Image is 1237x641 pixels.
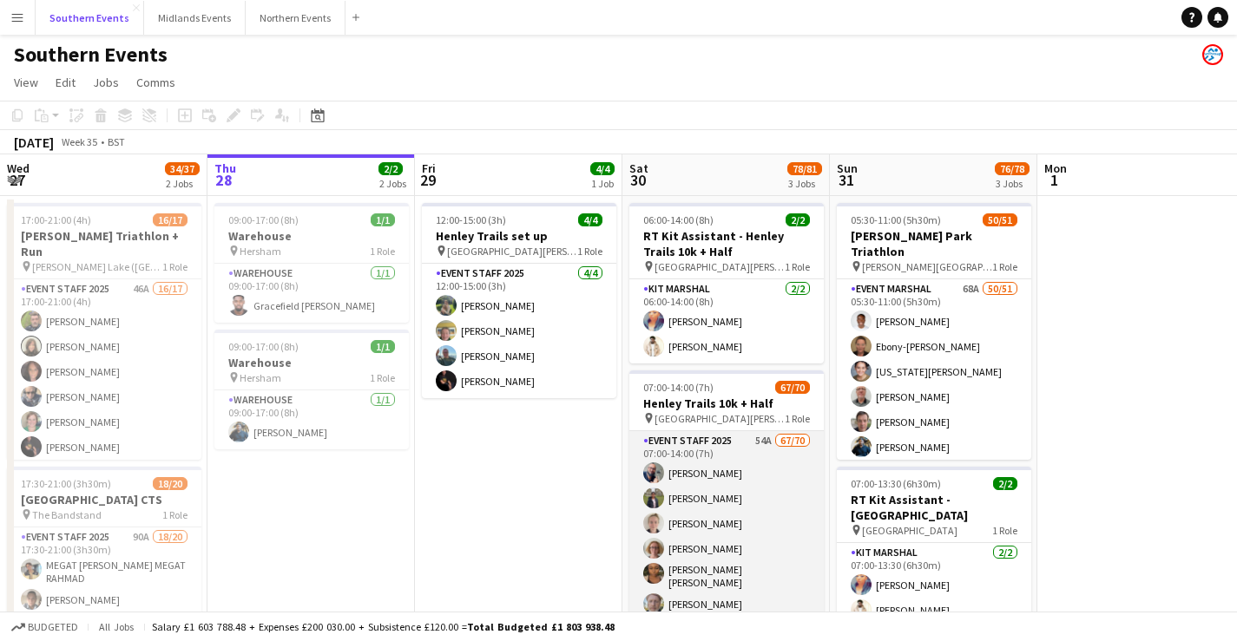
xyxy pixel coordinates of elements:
[214,355,409,370] h3: Warehouse
[57,135,101,148] span: Week 35
[786,213,810,226] span: 2/2
[837,543,1031,627] app-card-role: Kit Marshal2/207:00-13:30 (6h30m)[PERSON_NAME][PERSON_NAME]
[655,260,785,273] span: [GEOGRAPHIC_DATA][PERSON_NAME]
[577,245,602,258] span: 1 Role
[643,381,714,394] span: 07:00-14:00 (7h)
[578,213,602,226] span: 4/4
[240,245,281,258] span: Hersham
[49,71,82,94] a: Edit
[129,71,182,94] a: Comms
[837,203,1031,460] app-job-card: 05:30-11:00 (5h30m)50/51[PERSON_NAME] Park Triathlon [PERSON_NAME][GEOGRAPHIC_DATA]1 RoleEvent Ma...
[9,618,81,637] button: Budgeted
[629,160,648,176] span: Sat
[7,71,45,94] a: View
[1202,44,1223,65] app-user-avatar: RunThrough Events
[992,524,1017,537] span: 1 Role
[995,162,1030,175] span: 76/78
[419,170,436,190] span: 29
[371,340,395,353] span: 1/1
[7,492,201,507] h3: [GEOGRAPHIC_DATA] CTS
[837,492,1031,523] h3: RT Kit Assistant - [GEOGRAPHIC_DATA]
[862,524,957,537] span: [GEOGRAPHIC_DATA]
[371,213,395,226] span: 1/1
[862,260,992,273] span: [PERSON_NAME][GEOGRAPHIC_DATA]
[629,370,824,627] app-job-card: 07:00-14:00 (7h)67/70Henley Trails 10k + Half [GEOGRAPHIC_DATA][PERSON_NAME]1 RoleEvent Staff 202...
[246,1,345,35] button: Northern Events
[422,264,616,398] app-card-role: Event Staff 20254/412:00-15:00 (3h)[PERSON_NAME][PERSON_NAME][PERSON_NAME][PERSON_NAME]
[93,75,119,90] span: Jobs
[21,213,91,226] span: 17:00-21:00 (4h)
[834,170,858,190] span: 31
[214,160,236,176] span: Thu
[629,279,824,363] app-card-role: Kit Marshal2/206:00-14:00 (8h)[PERSON_NAME][PERSON_NAME]
[32,508,102,521] span: The Bandstand
[378,162,403,175] span: 2/2
[56,75,76,90] span: Edit
[228,340,299,353] span: 09:00-17:00 (8h)
[787,162,822,175] span: 78/81
[28,621,78,633] span: Budgeted
[214,390,409,449] app-card-role: Warehouse1/109:00-17:00 (8h)[PERSON_NAME]
[228,213,299,226] span: 09:00-17:00 (8h)
[851,477,941,490] span: 07:00-13:30 (6h30m)
[153,477,188,490] span: 18/20
[629,203,824,363] app-job-card: 06:00-14:00 (8h)2/2RT Kit Assistant - Henley Trails 10k + Half [GEOGRAPHIC_DATA][PERSON_NAME]1 Ro...
[992,260,1017,273] span: 1 Role
[643,213,714,226] span: 06:00-14:00 (8h)
[447,245,577,258] span: [GEOGRAPHIC_DATA][PERSON_NAME]
[7,160,30,176] span: Wed
[1042,170,1067,190] span: 1
[629,228,824,259] h3: RT Kit Assistant - Henley Trails 10k + Half
[629,396,824,411] h3: Henley Trails 10k + Half
[655,412,785,425] span: [GEOGRAPHIC_DATA][PERSON_NAME]
[14,42,168,68] h1: Southern Events
[152,620,615,633] div: Salary £1 603 788.48 + Expenses £200 030.00 + Subsistence £120.00 =
[162,508,188,521] span: 1 Role
[14,75,38,90] span: View
[165,162,200,175] span: 34/37
[422,203,616,398] app-job-card: 12:00-15:00 (3h)4/4Henley Trails set up [GEOGRAPHIC_DATA][PERSON_NAME]1 RoleEvent Staff 20254/412...
[7,228,201,259] h3: [PERSON_NAME] Triathlon + Run
[591,177,614,190] div: 1 Job
[36,1,144,35] button: Southern Events
[837,228,1031,259] h3: [PERSON_NAME] Park Triathlon
[108,135,125,148] div: BST
[590,162,615,175] span: 4/4
[837,467,1031,627] app-job-card: 07:00-13:30 (6h30m)2/2RT Kit Assistant - [GEOGRAPHIC_DATA] [GEOGRAPHIC_DATA]1 RoleKit Marshal2/20...
[993,477,1017,490] span: 2/2
[162,260,188,273] span: 1 Role
[214,228,409,244] h3: Warehouse
[214,330,409,449] app-job-card: 09:00-17:00 (8h)1/1Warehouse Hersham1 RoleWarehouse1/109:00-17:00 (8h)[PERSON_NAME]
[788,177,821,190] div: 3 Jobs
[370,371,395,384] span: 1 Role
[422,160,436,176] span: Fri
[136,75,175,90] span: Comms
[1044,160,1067,176] span: Mon
[370,245,395,258] span: 1 Role
[86,71,126,94] a: Jobs
[436,213,506,226] span: 12:00-15:00 (3h)
[14,134,54,151] div: [DATE]
[144,1,246,35] button: Midlands Events
[166,177,199,190] div: 2 Jobs
[214,203,409,323] app-job-card: 09:00-17:00 (8h)1/1Warehouse Hersham1 RoleWarehouse1/109:00-17:00 (8h)Gracefield [PERSON_NAME]
[785,412,810,425] span: 1 Role
[837,160,858,176] span: Sun
[422,228,616,244] h3: Henley Trails set up
[7,203,201,460] app-job-card: 17:00-21:00 (4h)16/17[PERSON_NAME] Triathlon + Run [PERSON_NAME] Lake ([GEOGRAPHIC_DATA])1 RoleEv...
[4,170,30,190] span: 27
[95,620,137,633] span: All jobs
[775,381,810,394] span: 67/70
[851,213,941,226] span: 05:30-11:00 (5h30m)
[214,264,409,323] app-card-role: Warehouse1/109:00-17:00 (8h)Gracefield [PERSON_NAME]
[32,260,162,273] span: [PERSON_NAME] Lake ([GEOGRAPHIC_DATA])
[379,177,406,190] div: 2 Jobs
